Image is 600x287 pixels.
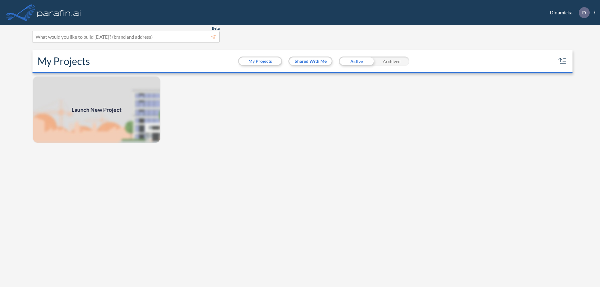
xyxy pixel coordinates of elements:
[36,6,82,19] img: logo
[32,76,161,143] a: Launch New Project
[32,76,161,143] img: add
[289,57,332,65] button: Shared With Me
[239,57,281,65] button: My Projects
[557,56,567,66] button: sort
[37,55,90,67] h2: My Projects
[339,57,374,66] div: Active
[582,10,586,15] p: D
[540,7,595,18] div: Dinamicka
[212,26,220,31] span: Beta
[374,57,409,66] div: Archived
[72,106,122,114] span: Launch New Project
